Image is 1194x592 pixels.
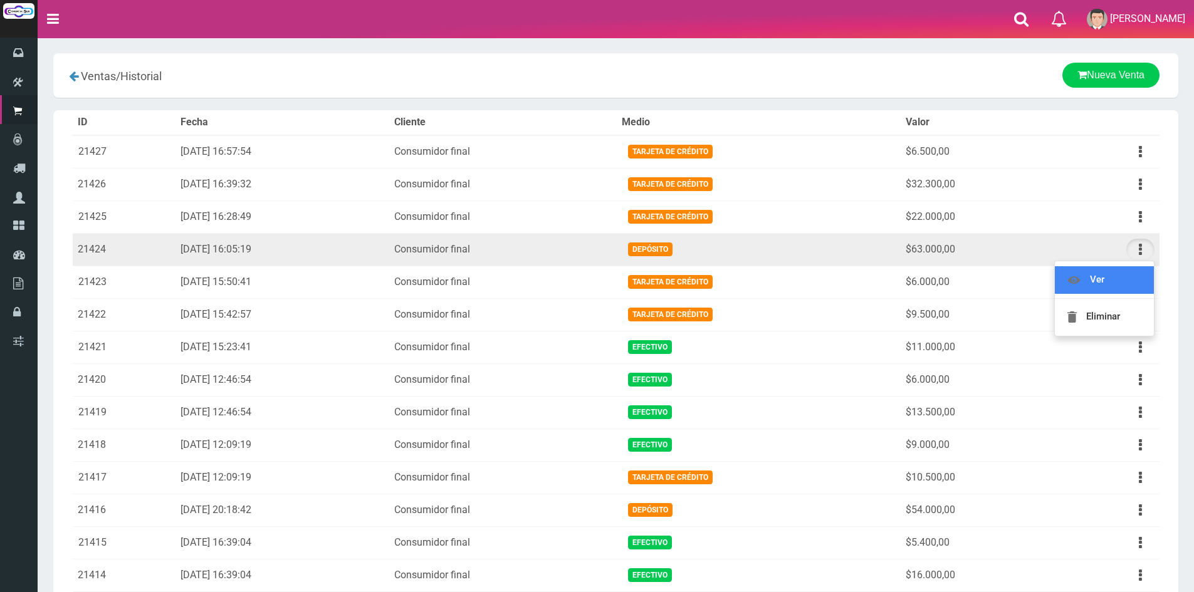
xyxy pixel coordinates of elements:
[628,373,672,386] span: Efectivo
[628,568,672,581] span: Efectivo
[175,363,389,396] td: [DATE] 12:46:54
[175,559,389,591] td: [DATE] 16:39:04
[73,266,175,298] td: 21423
[628,470,713,484] span: Tarjeta de Crédito
[389,266,616,298] td: Consumidor final
[73,559,175,591] td: 21414
[73,168,175,200] td: 21426
[175,200,389,233] td: [DATE] 16:28:49
[3,3,34,19] img: Logo grande
[175,396,389,428] td: [DATE] 12:46:54
[389,168,616,200] td: Consumidor final
[901,298,1058,331] td: $9.500,00
[628,503,673,516] span: Depósito
[1110,13,1185,24] span: [PERSON_NAME]
[73,331,175,363] td: 21421
[73,200,175,233] td: 21425
[175,461,389,494] td: [DATE] 12:09:19
[175,526,389,559] td: [DATE] 16:39:04
[628,405,672,418] span: Efectivo
[389,233,616,266] td: Consumidor final
[1087,9,1108,29] img: User Image
[901,526,1058,559] td: $5.400,00
[175,428,389,461] td: [DATE] 12:09:19
[628,145,713,158] span: Tarjeta de Crédito
[81,70,116,83] span: Ventas
[120,70,162,83] span: Historial
[73,298,175,331] td: 21422
[73,396,175,428] td: 21419
[73,526,175,559] td: 21415
[389,135,616,169] td: Consumidor final
[628,177,713,190] span: Tarjeta de Crédito
[628,438,672,451] span: Efectivo
[617,110,901,135] th: Medio
[73,461,175,494] td: 21417
[901,363,1058,396] td: $6.000,00
[73,135,175,169] td: 21427
[175,331,389,363] td: [DATE] 15:23:41
[1055,266,1154,294] a: Ver
[901,135,1058,169] td: $6.500,00
[389,526,616,559] td: Consumidor final
[73,363,175,396] td: 21420
[389,461,616,494] td: Consumidor final
[901,110,1058,135] th: Valor
[175,266,389,298] td: [DATE] 15:50:41
[175,168,389,200] td: [DATE] 16:39:32
[901,396,1058,428] td: $13.500,00
[389,363,616,396] td: Consumidor final
[901,168,1058,200] td: $32.300,00
[628,536,672,549] span: Efectivo
[175,110,389,135] th: Fecha
[628,340,672,353] span: Efectivo
[389,331,616,363] td: Consumidor final
[389,559,616,591] td: Consumidor final
[901,461,1058,494] td: $10.500,00
[901,494,1058,526] td: $54.000,00
[73,233,175,266] td: 21424
[901,266,1058,298] td: $6.000,00
[1062,63,1160,88] a: Nueva Venta
[175,494,389,526] td: [DATE] 20:18:42
[901,559,1058,591] td: $16.000,00
[901,233,1058,266] td: $63.000,00
[389,428,616,461] td: Consumidor final
[63,63,431,88] div: /
[628,308,713,321] span: Tarjeta de Crédito
[73,110,175,135] th: ID
[389,110,616,135] th: Cliente
[389,396,616,428] td: Consumidor final
[175,298,389,331] td: [DATE] 15:42:57
[73,428,175,461] td: 21418
[628,275,713,288] span: Tarjeta de Crédito
[1055,303,1154,331] a: Eliminar
[628,242,673,256] span: Depósito
[389,298,616,331] td: Consumidor final
[901,331,1058,363] td: $11.000,00
[175,135,389,169] td: [DATE] 16:57:54
[901,200,1058,233] td: $22.000,00
[175,233,389,266] td: [DATE] 16:05:19
[628,210,713,223] span: Tarjeta de Crédito
[901,428,1058,461] td: $9.000,00
[73,494,175,526] td: 21416
[389,494,616,526] td: Consumidor final
[389,200,616,233] td: Consumidor final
